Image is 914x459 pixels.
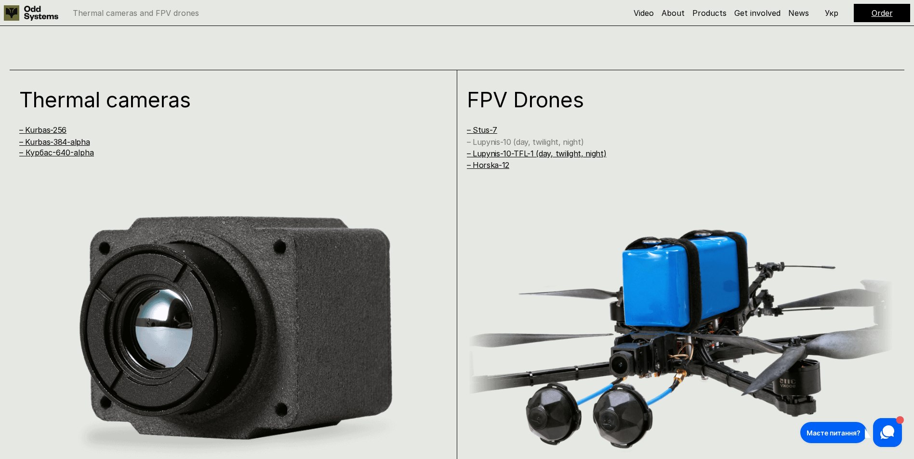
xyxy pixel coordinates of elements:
a: – Kurbas-384-alpha [19,137,90,147]
a: – Stus-7 [467,125,497,135]
a: Video [634,8,654,18]
a: – Lupynis-10-TFL-1 (day, twilight, night) [467,149,607,158]
iframe: HelpCrunch [798,416,904,449]
a: News [788,8,809,18]
h1: FPV Drones [467,89,869,110]
a: – Kurbas-256 [19,125,66,135]
a: – Lupynis-10 (day, twilight, night) [467,137,584,147]
a: Order [872,8,893,18]
a: – Horska-12 [467,160,509,170]
p: Укр [825,9,838,17]
h1: Thermal cameras [19,89,422,110]
a: Products [692,8,727,18]
p: Thermal cameras and FPV drones [73,9,199,17]
a: Get involved [734,8,781,18]
a: About [662,8,685,18]
a: – Курбас-640-alpha [19,148,94,157]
